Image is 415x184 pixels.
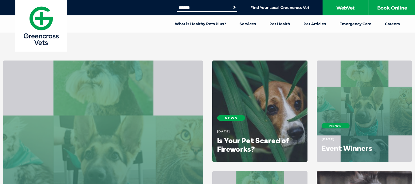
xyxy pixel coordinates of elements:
a: Careers [378,15,406,33]
a: Emergency Care [333,15,378,33]
a: What is Healthy Pets Plus? [168,15,233,33]
h1: News [23,37,392,50]
h6: [DATE] [217,130,303,133]
a: Find Your Local Greencross Vet [250,5,309,10]
h6: News [217,115,245,121]
h6: [DATE] [322,138,407,140]
a: Pet Health [263,15,297,33]
h6: News [322,123,350,128]
a: Is Your Pet Scared of Fireworks? [217,136,290,154]
button: Search [231,4,237,10]
a: Services [233,15,263,33]
a: Event Winners [322,143,372,153]
a: Pet Articles [297,15,333,33]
